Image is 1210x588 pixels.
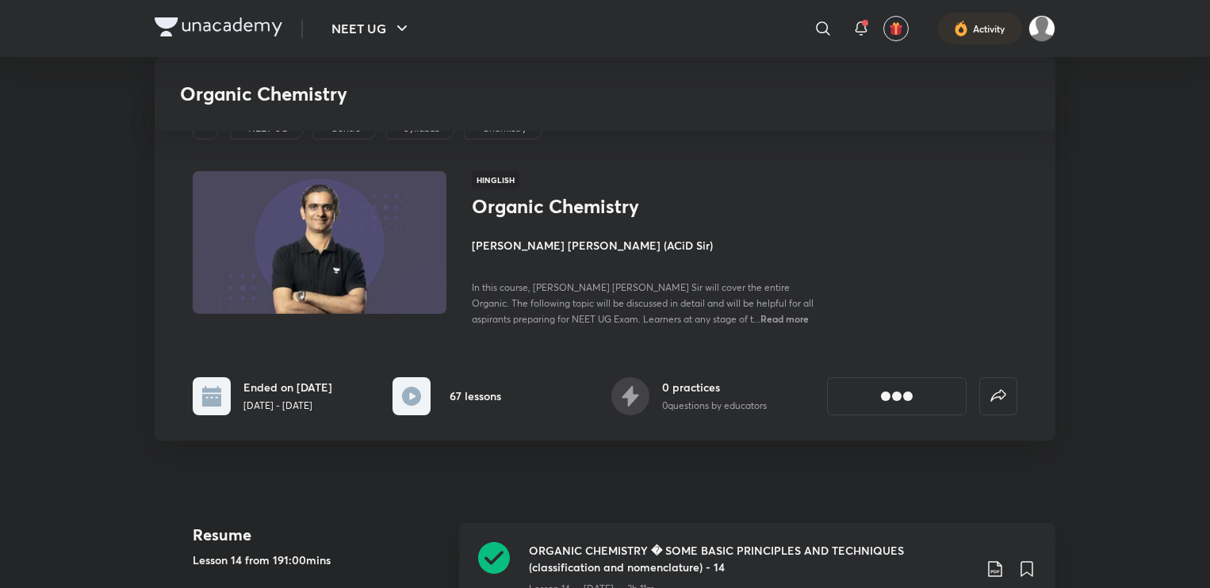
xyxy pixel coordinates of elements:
[155,17,282,36] img: Company Logo
[190,170,449,315] img: Thumbnail
[760,312,809,325] span: Read more
[889,21,903,36] img: avatar
[180,82,801,105] h3: Organic Chemistry
[662,399,767,413] p: 0 questions by educators
[827,377,967,415] button: [object Object]
[662,379,767,395] h6: 0 practices
[472,195,731,218] h1: Organic Chemistry
[193,552,446,568] h5: Lesson 14 from 191:00mins
[155,17,282,40] a: Company Logo
[193,523,446,547] h4: Resume
[472,281,814,325] span: In this course, [PERSON_NAME] [PERSON_NAME] Sir will cover the entire Organic. The following topi...
[322,13,421,44] button: NEET UG
[472,171,519,189] span: Hinglish
[883,16,909,41] button: avatar
[1028,15,1055,42] img: Aman raj
[954,19,968,38] img: activity
[529,542,973,575] h3: ORGANIC CHEMISTRY � SOME BASIC PRINCIPLES AND TECHNIQUES (classification and nomenclature) - 14
[979,377,1017,415] button: false
[243,379,332,395] h6: Ended on [DATE]
[450,388,501,404] h6: 67 lessons
[243,399,332,413] p: [DATE] - [DATE]
[472,237,827,254] h4: [PERSON_NAME] [PERSON_NAME] (ACiD Sir)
